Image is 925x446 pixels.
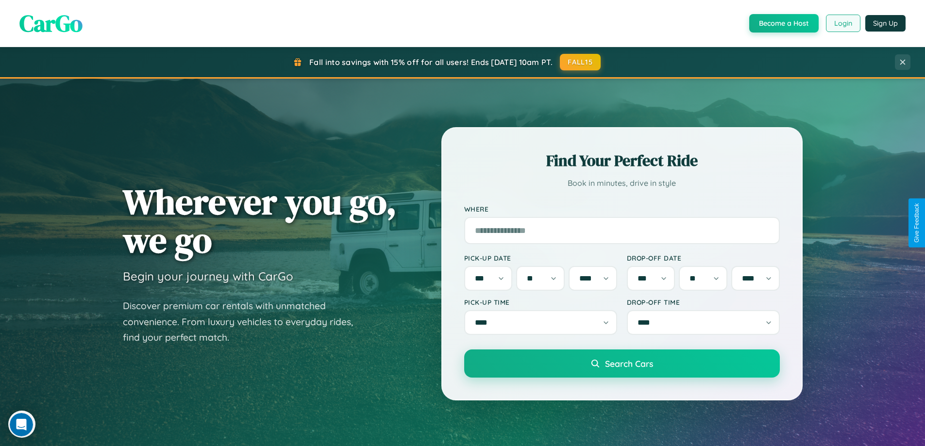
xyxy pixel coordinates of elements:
h1: Wherever you go, we go [123,182,397,259]
h3: Begin your journey with CarGo [123,269,293,283]
label: Where [464,205,780,213]
div: Give Feedback [913,203,920,243]
p: Discover premium car rentals with unmatched convenience. From luxury vehicles to everyday rides, ... [123,298,366,346]
span: CarGo [19,7,83,39]
label: Pick-up Date [464,254,617,262]
h2: Find Your Perfect Ride [464,150,780,171]
label: Pick-up Time [464,298,617,306]
span: Search Cars [605,358,653,369]
label: Drop-off Time [627,298,780,306]
label: Drop-off Date [627,254,780,262]
button: Sign Up [865,15,906,32]
button: Search Cars [464,349,780,378]
span: Fall into savings with 15% off for all users! Ends [DATE] 10am PT. [309,57,553,67]
iframe: Intercom live chat [10,413,33,436]
button: FALL15 [560,54,601,70]
iframe: Intercom live chat discovery launcher [8,411,35,438]
p: Book in minutes, drive in style [464,176,780,190]
button: Become a Host [749,14,819,33]
button: Login [826,15,860,32]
